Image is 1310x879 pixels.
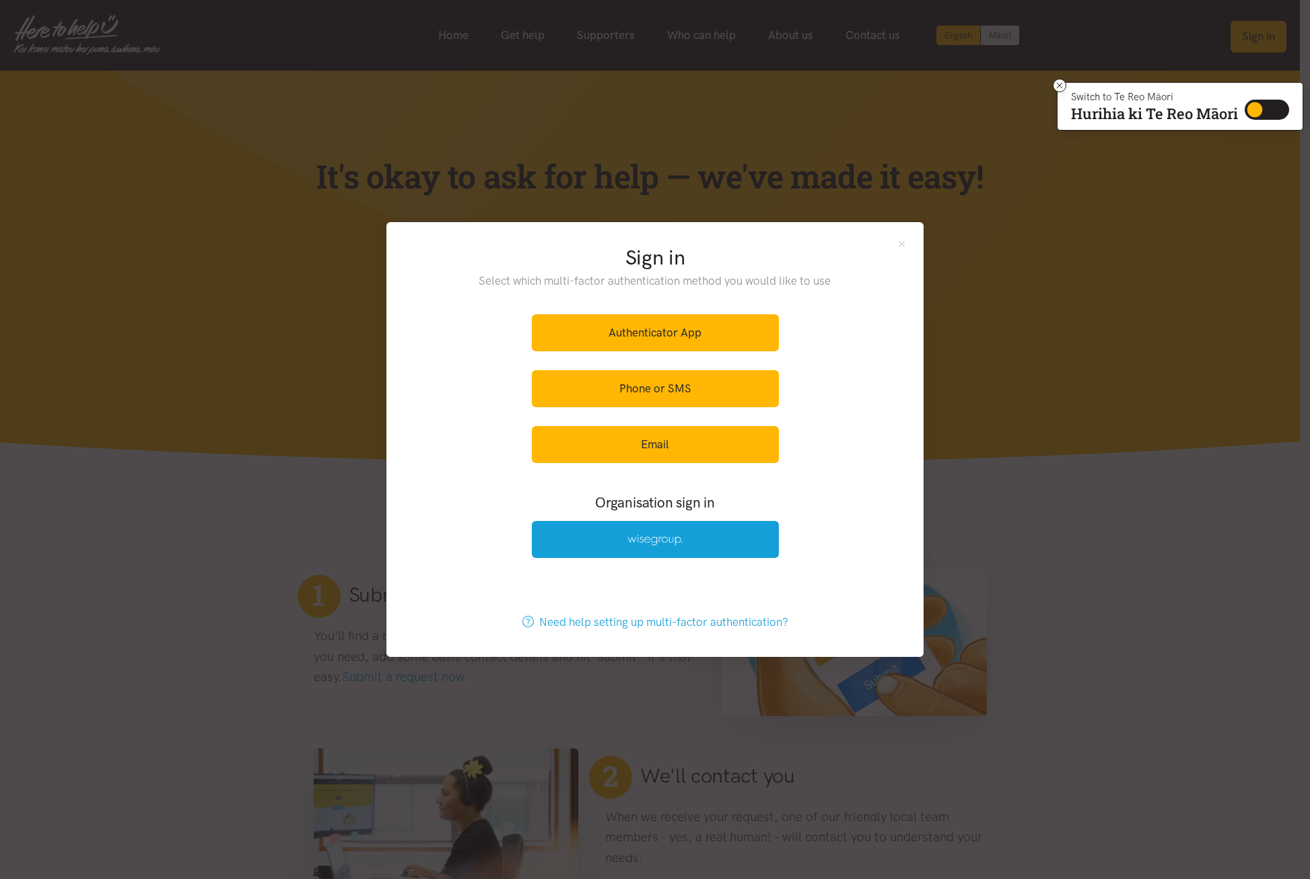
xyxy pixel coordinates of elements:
p: Switch to Te Reo Māori [1071,93,1238,101]
a: Phone or SMS [532,370,779,407]
p: Hurihia ki Te Reo Māori [1071,108,1238,120]
button: Close [896,238,907,250]
a: Authenticator App [532,314,779,351]
h2: Sign in [452,244,859,272]
a: Email [532,426,779,463]
h3: Organisation sign in [495,493,815,512]
a: Need help setting up multi-factor authentication? [508,604,802,641]
img: Wise Group [627,534,683,546]
p: Select which multi-factor authentication method you would like to use [452,272,859,290]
